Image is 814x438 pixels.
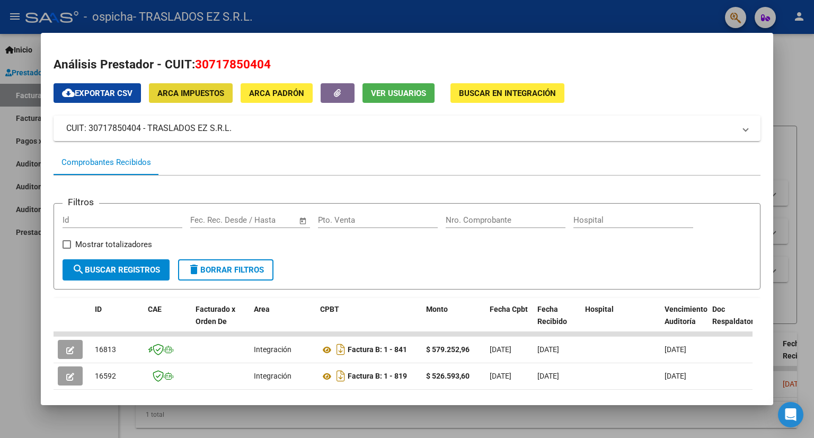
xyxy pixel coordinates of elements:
[660,298,708,345] datatable-header-cell: Vencimiento Auditoría
[537,305,567,326] span: Fecha Recibido
[63,259,170,281] button: Buscar Registros
[91,298,144,345] datatable-header-cell: ID
[157,89,224,98] span: ARCA Impuestos
[426,372,470,380] strong: $ 526.593,60
[62,89,132,98] span: Exportar CSV
[665,345,686,354] span: [DATE]
[533,298,581,345] datatable-header-cell: Fecha Recibido
[191,298,250,345] datatable-header-cell: Facturado x Orden De
[249,89,304,98] span: ARCA Padrón
[95,305,102,313] span: ID
[54,83,141,103] button: Exportar CSV
[665,372,686,380] span: [DATE]
[95,345,116,354] span: 16813
[426,345,470,354] strong: $ 579.252,96
[334,341,348,358] i: Descargar documento
[148,305,162,313] span: CAE
[196,305,235,326] span: Facturado x Orden De
[61,156,151,169] div: Comprobantes Recibidos
[316,298,422,345] datatable-header-cell: CPBT
[778,402,803,427] div: Open Intercom Messenger
[712,305,760,326] span: Doc Respaldatoria
[537,372,559,380] span: [DATE]
[371,89,426,98] span: Ver Usuarios
[334,367,348,384] i: Descargar documento
[72,265,160,275] span: Buscar Registros
[585,305,614,313] span: Hospital
[63,195,99,209] h3: Filtros
[348,346,407,354] strong: Factura B: 1 - 841
[362,83,435,103] button: Ver Usuarios
[254,372,291,380] span: Integración
[241,83,313,103] button: ARCA Padrón
[149,83,233,103] button: ARCA Impuestos
[254,345,291,354] span: Integración
[459,89,556,98] span: Buscar en Integración
[54,116,760,141] mat-expansion-panel-header: CUIT: 30717850404 - TRASLADOS EZ S.R.L.
[54,56,760,74] h2: Análisis Prestador - CUIT:
[320,305,339,313] span: CPBT
[348,372,407,381] strong: Factura B: 1 - 819
[66,122,735,135] mat-panel-title: CUIT: 30717850404 - TRASLADOS EZ S.R.L.
[75,238,152,251] span: Mostrar totalizadores
[95,372,116,380] span: 16592
[665,305,707,326] span: Vencimiento Auditoría
[537,345,559,354] span: [DATE]
[254,305,270,313] span: Area
[422,298,485,345] datatable-header-cell: Monto
[62,86,75,99] mat-icon: cloud_download
[243,215,294,225] input: Fecha fin
[490,372,511,380] span: [DATE]
[195,57,271,71] span: 30717850404
[144,298,191,345] datatable-header-cell: CAE
[190,215,233,225] input: Fecha inicio
[485,298,533,345] datatable-header-cell: Fecha Cpbt
[426,305,448,313] span: Monto
[297,215,309,227] button: Open calendar
[490,345,511,354] span: [DATE]
[708,298,772,345] datatable-header-cell: Doc Respaldatoria
[188,265,264,275] span: Borrar Filtros
[178,259,273,281] button: Borrar Filtros
[450,83,564,103] button: Buscar en Integración
[581,298,660,345] datatable-header-cell: Hospital
[188,263,200,276] mat-icon: delete
[490,305,528,313] span: Fecha Cpbt
[72,263,85,276] mat-icon: search
[250,298,316,345] datatable-header-cell: Area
